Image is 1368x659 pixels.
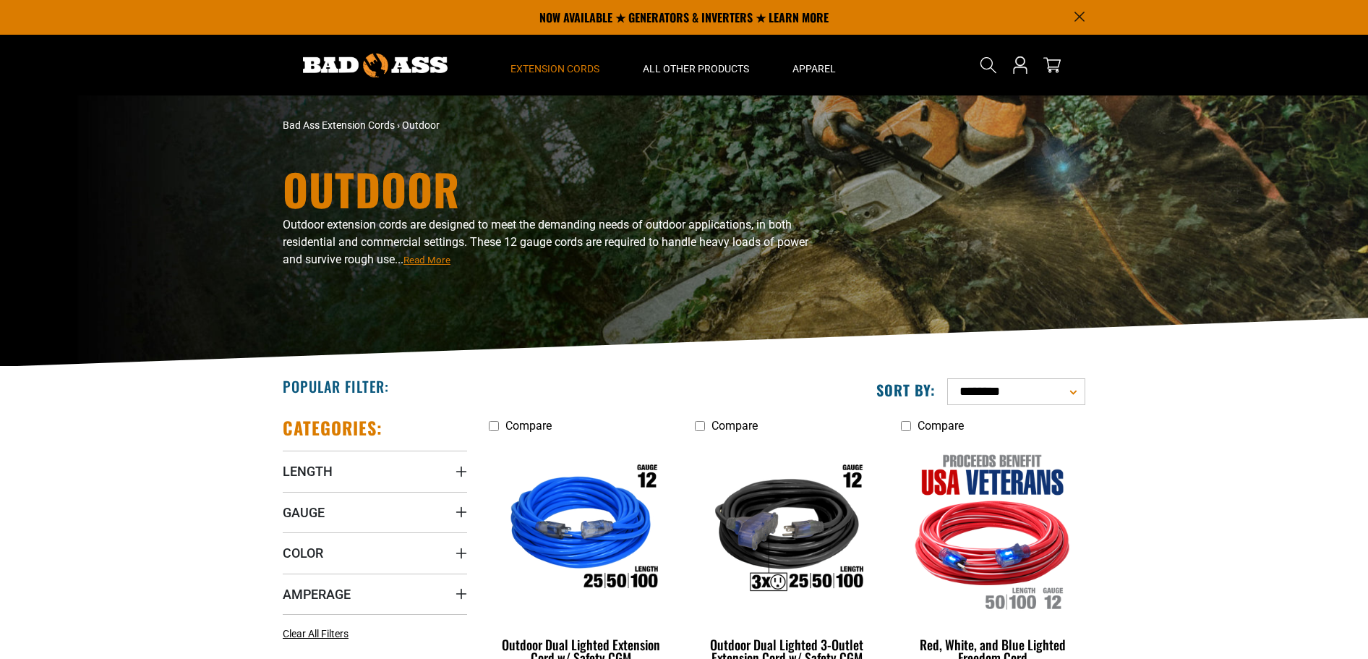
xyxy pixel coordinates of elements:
span: Compare [505,419,552,433]
summary: Apparel [771,35,858,95]
span: Compare [918,419,964,433]
label: Sort by: [876,380,936,399]
span: Amperage [283,586,351,603]
img: Bad Ass Extension Cords [303,54,448,77]
span: Extension Cords [510,62,599,75]
span: All Other Products [643,62,749,75]
summary: Amperage [283,574,467,614]
summary: Extension Cords [489,35,621,95]
summary: Length [283,451,467,491]
span: Gauge [283,504,325,521]
span: Clear All Filters [283,628,349,639]
h2: Categories: [283,417,382,439]
img: Outdoor Dual Lighted 3-Outlet Extension Cord w/ Safety CGM [696,447,878,613]
a: Bad Ass Extension Cords [283,119,395,131]
span: › [397,119,400,131]
span: Length [283,463,333,480]
summary: Color [283,532,467,573]
span: Color [283,545,323,561]
nav: breadcrumbs [283,118,811,133]
summary: All Other Products [621,35,771,95]
a: Clear All Filters [283,626,354,642]
summary: Gauge [283,492,467,532]
span: Outdoor [402,119,440,131]
summary: Search [977,54,1000,77]
span: Outdoor extension cords are designed to meet the demanding needs of outdoor applications, in both... [283,218,808,266]
img: Outdoor Dual Lighted Extension Cord w/ Safety CGM [490,447,672,613]
span: Compare [711,419,758,433]
span: Apparel [792,62,836,75]
h1: Outdoor [283,167,811,211]
img: Red, White, and Blue Lighted Freedom Cord [902,447,1084,613]
h2: Popular Filter: [283,377,389,396]
span: Read More [403,255,450,265]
